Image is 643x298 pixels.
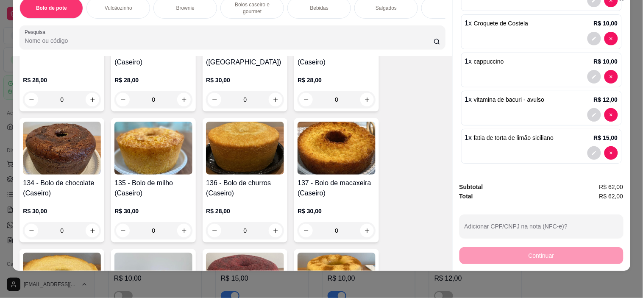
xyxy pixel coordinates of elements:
[465,18,529,28] p: 1 x
[298,122,376,175] img: product-image
[474,20,528,27] span: Croquete de Costela
[269,93,282,106] button: increase-product-quantity
[298,76,376,84] p: R$ 28,00
[594,95,618,104] p: R$ 12,00
[604,70,618,84] button: decrease-product-quantity
[116,224,130,237] button: decrease-product-quantity
[298,207,376,215] p: R$ 30,00
[176,5,195,11] p: Brownie
[206,47,284,67] h4: 132 - Bolo de cenoura ([GEOGRAPHIC_DATA])
[23,178,101,198] h4: 134 - Bolo de chocolate (Caseiro)
[208,93,221,106] button: decrease-product-quantity
[23,207,101,215] p: R$ 30,00
[474,134,554,141] span: fatia de torta de limão siciliano
[114,47,192,67] h4: 131 - Bolo de laranja (Caseiro)
[114,178,192,198] h4: 135 - Bolo de milho (Caseiro)
[604,108,618,122] button: decrease-product-quantity
[465,95,545,105] p: 1 x
[114,122,192,175] img: product-image
[23,76,101,84] p: R$ 28,00
[298,178,376,198] h4: 137 - Bolo de macaxeira (Caseiro)
[594,134,618,142] p: R$ 15,00
[177,224,191,237] button: increase-product-quantity
[228,1,277,15] p: Bolos caseiro e gourmet
[298,47,376,67] h4: 133 - Bolo de limão (Caseiro)
[599,192,624,201] span: R$ 62,00
[36,5,67,11] p: Bolo de pote
[465,133,554,143] p: 1 x
[206,122,284,175] img: product-image
[459,193,473,200] strong: Total
[206,76,284,84] p: R$ 30,00
[360,224,374,237] button: increase-product-quantity
[587,32,601,45] button: decrease-product-quantity
[105,5,132,11] p: Vulcãozinho
[299,224,313,237] button: decrease-product-quantity
[114,76,192,84] p: R$ 28,00
[116,93,130,106] button: decrease-product-quantity
[25,36,434,45] input: Pesquisa
[587,146,601,160] button: decrease-product-quantity
[310,5,328,11] p: Bebidas
[23,122,101,175] img: product-image
[206,178,284,198] h4: 136 - Bolo de churros (Caseiro)
[376,5,397,11] p: Salgados
[594,57,618,66] p: R$ 10,00
[465,226,618,234] input: Adicionar CPF/CNPJ na nota (NFC-e)?
[459,184,483,190] strong: Subtotal
[587,108,601,122] button: decrease-product-quantity
[177,93,191,106] button: increase-product-quantity
[599,182,624,192] span: R$ 62,00
[594,19,618,28] p: R$ 10,00
[604,32,618,45] button: decrease-product-quantity
[474,58,504,65] span: cappuccino
[465,56,504,67] p: 1 x
[206,207,284,215] p: R$ 28,00
[604,146,618,160] button: decrease-product-quantity
[474,96,545,103] span: vitamina de bacuri - avulso
[114,207,192,215] p: R$ 30,00
[587,70,601,84] button: decrease-product-quantity
[25,28,48,36] label: Pesquisa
